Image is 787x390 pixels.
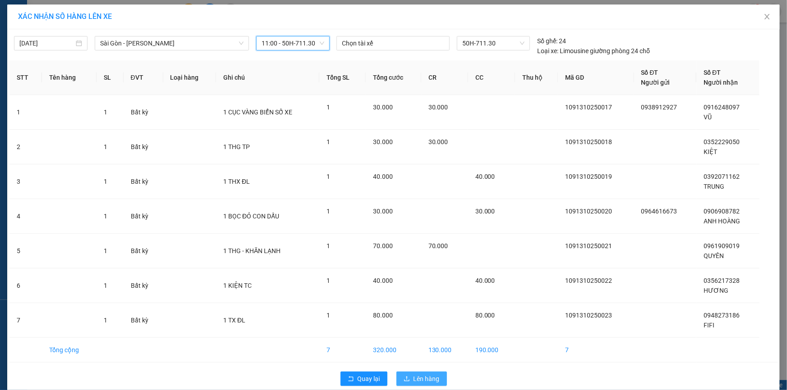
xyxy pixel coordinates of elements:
span: 40.000 [373,277,393,284]
span: 1 [327,138,330,145]
div: Limousine giường phòng 24 chỗ [537,46,650,56]
span: 1 BỌC ĐỎ CON DẤU [223,213,279,220]
span: 1091310250020 [565,208,612,215]
span: HƯƠNG [704,287,728,294]
span: 1 [104,247,107,254]
span: 1 [104,282,107,289]
span: 50H-711.30 [462,36,525,50]
span: KIỆT [704,148,717,155]
span: 0352229050 [704,138,740,145]
b: GỬI : 109 QL 13 [4,56,91,71]
span: 1 [327,277,330,284]
div: 24 [537,36,566,46]
span: 1 [104,143,107,150]
span: down [239,41,244,46]
li: 02523854854 [4,31,172,42]
img: logo.jpg [4,4,49,49]
td: 190.000 [468,338,515,363]
th: ĐVT [124,60,163,95]
span: 0938912927 [641,104,677,111]
span: Người gửi [641,79,670,86]
span: phone [52,33,59,40]
th: SL [97,60,123,95]
th: STT [9,60,42,95]
span: TRUNG [704,183,724,190]
span: 1091310250019 [565,173,612,180]
td: 3 [9,164,42,199]
span: 1 THX ĐL [223,178,250,185]
b: [PERSON_NAME] [52,6,128,17]
span: 1 THG - KHĂN LẠNH [223,247,281,254]
td: 2 [9,130,42,164]
span: 80.000 [475,312,495,319]
span: 70.000 [373,242,393,249]
th: Tổng SL [319,60,366,95]
td: 1 [9,95,42,130]
span: 0916248097 [704,104,740,111]
span: Người nhận [704,79,738,86]
span: 1 [104,317,107,324]
span: 1 [327,312,330,319]
span: 80.000 [373,312,393,319]
span: Số ĐT [641,69,658,76]
span: 0961909019 [704,242,740,249]
span: 0392071162 [704,173,740,180]
button: uploadLên hàng [396,372,447,386]
span: 40.000 [475,277,495,284]
th: Tên hàng [42,60,97,95]
span: 1 [104,109,107,116]
td: 320.000 [366,338,421,363]
input: 13/10/2025 [19,38,74,48]
span: 1 [104,178,107,185]
li: 01 [PERSON_NAME] [4,20,172,31]
th: Loại hàng [163,60,216,95]
th: CR [421,60,468,95]
span: close [764,13,771,20]
td: 4 [9,199,42,234]
th: CC [468,60,515,95]
span: Sài Gòn - Phan Rí [100,36,244,50]
td: 7 [558,338,634,363]
td: Bất kỳ [124,95,163,130]
span: Số ĐT [704,69,721,76]
span: upload [404,376,410,383]
span: Quay lại [358,374,380,384]
span: environment [52,22,59,29]
th: Tổng cước [366,60,421,95]
td: Tổng cộng [42,338,97,363]
span: 1 [327,242,330,249]
span: XÁC NHẬN SỐ HÀNG LÊN XE [18,12,112,21]
span: QUYÊN [704,252,724,259]
td: 130.000 [421,338,468,363]
span: 1091310250018 [565,138,612,145]
span: 0356217328 [704,277,740,284]
td: 6 [9,268,42,303]
span: 1 [327,208,330,215]
span: 1 [104,213,107,220]
td: 5 [9,234,42,268]
span: 1 [327,173,330,180]
span: 30.000 [428,104,448,111]
td: 7 [9,303,42,338]
th: Mã GD [558,60,634,95]
span: 0906908782 [704,208,740,215]
td: Bất kỳ [124,130,163,164]
td: Bất kỳ [124,164,163,199]
span: 30.000 [373,208,393,215]
td: Bất kỳ [124,199,163,234]
td: Bất kỳ [124,303,163,338]
span: Loại xe: [537,46,558,56]
button: rollbackQuay lại [341,372,387,386]
span: 30.000 [475,208,495,215]
span: 1 THG TP [223,143,250,150]
span: Lên hàng [414,374,440,384]
span: 1 [327,104,330,111]
span: 30.000 [428,138,448,145]
span: 0948273186 [704,312,740,319]
span: FIFI [704,322,714,329]
th: Thu hộ [515,60,558,95]
span: 70.000 [428,242,448,249]
span: 1 KIỆN TC [223,282,252,289]
span: 40.000 [475,173,495,180]
span: 1091310250017 [565,104,612,111]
